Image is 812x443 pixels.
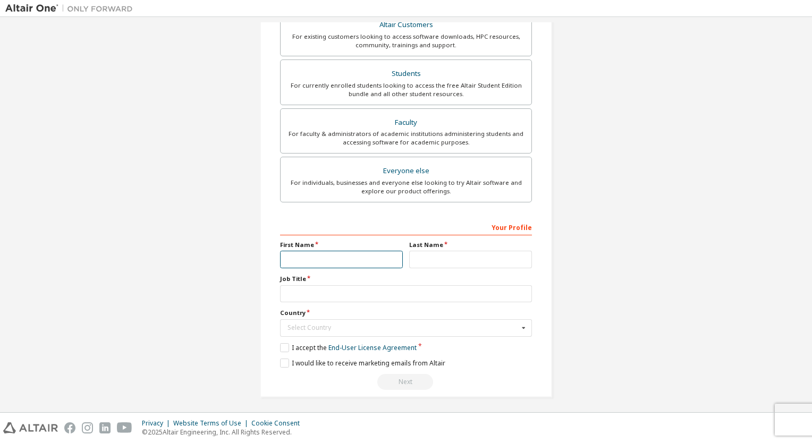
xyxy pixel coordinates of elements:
[142,428,306,437] p: © 2025 Altair Engineering, Inc. All Rights Reserved.
[280,218,532,235] div: Your Profile
[99,422,111,433] img: linkedin.svg
[287,66,525,81] div: Students
[409,241,532,249] label: Last Name
[328,343,417,352] a: End-User License Agreement
[287,81,525,98] div: For currently enrolled students looking to access the free Altair Student Edition bundle and all ...
[287,178,525,195] div: For individuals, businesses and everyone else looking to try Altair software and explore our prod...
[117,422,132,433] img: youtube.svg
[64,422,75,433] img: facebook.svg
[5,3,138,14] img: Altair One
[280,241,403,249] label: First Name
[280,374,532,390] div: Read and acccept EULA to continue
[251,419,306,428] div: Cookie Consent
[3,422,58,433] img: altair_logo.svg
[280,343,417,352] label: I accept the
[82,422,93,433] img: instagram.svg
[280,309,532,317] label: Country
[287,325,519,331] div: Select Country
[173,419,251,428] div: Website Terms of Use
[280,359,445,368] label: I would like to receive marketing emails from Altair
[287,18,525,32] div: Altair Customers
[287,115,525,130] div: Faculty
[142,419,173,428] div: Privacy
[287,164,525,178] div: Everyone else
[287,32,525,49] div: For existing customers looking to access software downloads, HPC resources, community, trainings ...
[287,130,525,147] div: For faculty & administrators of academic institutions administering students and accessing softwa...
[280,275,532,283] label: Job Title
